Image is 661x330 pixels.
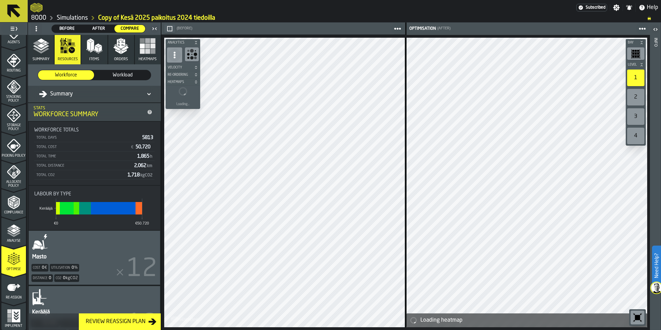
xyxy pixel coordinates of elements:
[79,313,161,330] button: button-Review Reassign Plan
[1,267,26,271] span: Optimise
[626,39,646,46] button: button-
[34,127,79,133] span: Workforce Totals
[576,4,607,11] a: link-to-/wh/i/b2e041e4-2753-4086-a82a-958e8abdd2c7/settings/billing
[136,145,152,149] span: 50,720
[626,107,646,126] div: button-toolbar-undefined
[31,274,53,282] div: Distance
[39,90,143,98] div: DropdownMenuValue-all-agents-summary
[1,274,26,302] li: menu Re-assign
[33,276,47,280] label: Distance
[51,266,70,270] label: Utilisation
[49,276,51,281] div: 0
[166,80,193,84] span: Heatmaps
[1,75,26,103] li: menu Stacking Policy
[52,25,83,33] label: button-switch-multi-Before
[626,126,646,146] div: button-toolbar-undefined
[36,164,131,168] div: Total Distance
[1,324,26,328] span: Implement
[437,26,450,31] span: (After)
[30,1,43,14] a: logo-header
[36,154,134,159] div: Total Time
[420,316,644,324] div: Loading heatmap
[1,189,26,217] li: menu Compliance
[54,221,58,225] text: €0
[653,36,658,328] div: Info
[34,111,144,118] div: Workforce Summary
[34,142,155,152] div: StatList-item-Total Cost
[627,70,644,86] div: 1
[34,133,155,142] div: StatList-item-Total Days
[166,64,200,71] button: button-
[632,312,643,323] svg: Reset zoom and position
[45,265,47,270] span: €
[166,39,200,46] button: button-
[34,106,144,111] div: Stats
[34,170,155,180] div: StatList-item-Total CO2
[34,127,155,133] div: Title
[29,186,160,230] div: stat-Labour by Type
[626,61,646,68] button: button-
[134,163,153,168] span: 2,062
[50,264,79,272] div: Utilisation
[34,191,71,197] span: Labour by Type
[98,14,215,22] a: link-to-/wh/i/b2e041e4-2753-4086-a82a-958e8abdd2c7/simulations/f0621d77-fa37-47ab-806e-42c294d649fd
[166,79,200,85] button: button-
[166,71,200,78] button: button-
[653,246,660,285] label: Need Help?
[623,4,635,11] label: button-toggle-Notifications
[42,265,44,270] div: 0
[166,66,193,70] span: Velocity
[74,265,78,270] span: %
[31,264,48,272] div: Cost
[97,72,148,79] span: Workload
[1,246,26,273] li: menu Optimise
[39,206,53,210] text: Kerääjä
[629,309,646,326] div: button-toolbar-undefined
[150,25,159,33] label: button-toggle-Close me
[34,191,155,197] div: Title
[94,70,151,80] label: button-switch-multi-Workload
[1,95,26,103] span: Stacking Policy
[31,308,50,317] div: Kerääjä
[1,154,26,158] span: Picking Policy
[651,24,660,36] label: button-toggle-Open
[1,47,26,75] li: menu Routing
[1,239,26,243] span: Analyse
[117,26,142,32] span: Compare
[1,40,26,44] span: Agents
[139,57,157,62] span: Heatmaps
[29,231,160,285] div: AgentStatItem-Masto
[137,154,153,159] span: 1,865
[626,41,638,45] span: Bay
[1,19,26,46] li: menu Agents
[95,70,151,80] div: thumb
[72,265,74,270] div: 0
[83,318,148,326] div: Review Reassign Plan
[131,145,133,150] span: €
[626,46,646,61] div: button-toolbar-undefined
[39,90,73,98] div: Summary
[166,73,193,77] span: Re-Ordering
[58,57,78,62] span: Resources
[52,25,83,33] div: thumb
[1,296,26,300] span: Re-assign
[86,26,111,32] span: After
[38,70,94,80] label: button-switch-multi-Workforce
[57,14,88,22] a: link-to-/wh/i/b2e041e4-2753-4086-a82a-958e8abdd2c7
[627,108,644,125] div: 3
[135,221,149,225] text: €50,720
[636,3,661,12] label: button-toggle-Help
[176,102,189,106] div: Loading...
[1,217,26,245] li: menu Analyse
[31,253,47,261] div: Masto
[89,57,99,62] span: Items
[1,180,26,188] span: Allocate Policy
[54,274,79,282] div: Co2
[186,49,197,60] svg: Show Congestion
[408,26,436,31] div: Optimisation
[34,161,155,170] div: StatList-item-Total Distance
[56,276,62,280] label: Co2
[32,57,49,62] span: Summary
